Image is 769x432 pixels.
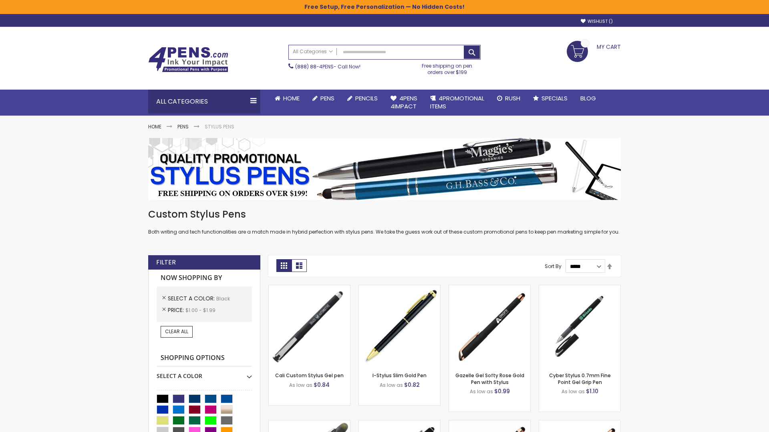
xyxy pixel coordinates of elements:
[314,381,330,389] span: $0.84
[157,366,252,380] div: Select A Color
[414,60,481,76] div: Free shipping on pen orders over $199
[562,388,585,395] span: As low as
[404,381,420,389] span: $0.82
[470,388,493,395] span: As low as
[269,285,350,366] img: Cali Custom Stylus Gel pen-Black
[268,90,306,107] a: Home
[491,90,527,107] a: Rush
[168,306,185,314] span: Price
[293,48,333,55] span: All Categories
[359,420,440,427] a: Custom Soft Touch® Metal Pens with Stylus-Black
[359,285,440,366] img: I-Stylus Slim Gold-Black
[380,382,403,388] span: As low as
[539,285,620,366] img: Cyber Stylus 0.7mm Fine Point Gel Grip Pen-Black
[494,387,510,395] span: $0.99
[148,90,260,114] div: All Categories
[586,387,598,395] span: $1.10
[430,94,484,110] span: 4PROMOTIONAL ITEMS
[295,63,334,70] a: (888) 88-4PENS
[539,285,620,292] a: Cyber Stylus 0.7mm Fine Point Gel Grip Pen-Black
[157,270,252,286] strong: Now Shopping by
[295,63,360,70] span: - Call Now!
[289,382,312,388] span: As low as
[148,138,621,200] img: Stylus Pens
[391,94,417,110] span: 4Pens 4impact
[148,208,621,236] div: Both writing and tech functionalities are a match made in hybrid perfection with stylus pens. We ...
[148,123,161,130] a: Home
[527,90,574,107] a: Specials
[148,208,621,221] h1: Custom Stylus Pens
[205,123,234,130] strong: Stylus Pens
[276,259,292,272] strong: Grid
[165,328,188,335] span: Clear All
[449,285,530,366] img: Gazelle Gel Softy Rose Gold Pen with Stylus-Black
[424,90,491,116] a: 4PROMOTIONALITEMS
[581,18,613,24] a: Wishlist
[168,294,216,302] span: Select A Color
[269,285,350,292] a: Cali Custom Stylus Gel pen-Black
[341,90,384,107] a: Pencils
[148,47,228,72] img: 4Pens Custom Pens and Promotional Products
[283,94,300,102] span: Home
[542,94,568,102] span: Specials
[156,258,176,267] strong: Filter
[157,350,252,367] strong: Shopping Options
[505,94,520,102] span: Rush
[549,372,611,385] a: Cyber Stylus 0.7mm Fine Point Gel Grip Pen
[574,90,602,107] a: Blog
[185,307,215,314] span: $1.00 - $1.99
[275,372,344,379] a: Cali Custom Stylus Gel pen
[449,285,530,292] a: Gazelle Gel Softy Rose Gold Pen with Stylus-Black
[449,420,530,427] a: Islander Softy Rose Gold Gel Pen with Stylus-Black
[177,123,189,130] a: Pens
[355,94,378,102] span: Pencils
[320,94,334,102] span: Pens
[306,90,341,107] a: Pens
[216,295,230,302] span: Black
[580,94,596,102] span: Blog
[455,372,524,385] a: Gazelle Gel Softy Rose Gold Pen with Stylus
[384,90,424,116] a: 4Pens4impact
[545,263,562,270] label: Sort By
[161,326,193,337] a: Clear All
[359,285,440,292] a: I-Stylus Slim Gold-Black
[539,420,620,427] a: Gazelle Gel Softy Rose Gold Pen with Stylus - ColorJet-Black
[372,372,427,379] a: I-Stylus Slim Gold Pen
[289,45,337,58] a: All Categories
[269,420,350,427] a: Souvenir® Jalan Highlighter Stylus Pen Combo-Black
